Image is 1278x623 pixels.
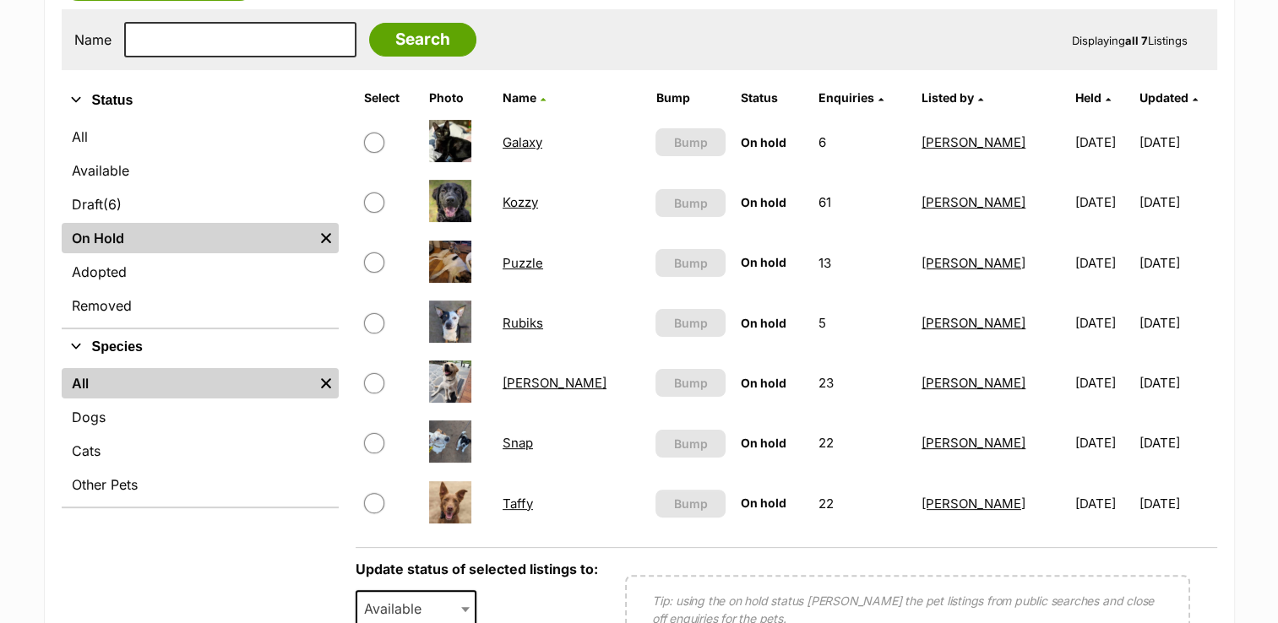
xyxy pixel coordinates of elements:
a: Taffy [503,496,533,512]
th: Bump [649,84,731,111]
span: On hold [741,135,786,149]
a: [PERSON_NAME] [503,375,606,391]
a: [PERSON_NAME] [922,496,1025,512]
span: Bump [674,314,708,332]
td: [DATE] [1069,294,1139,352]
span: Name [503,90,536,105]
button: Species [62,336,339,358]
span: Listed by [922,90,974,105]
label: Update status of selected listings to: [356,561,598,577]
td: [DATE] [1139,234,1215,292]
td: [DATE] [1139,173,1215,231]
a: Dogs [62,402,339,432]
span: On hold [741,255,786,269]
span: translation missing: en.admin.listings.index.attributes.enquiries [818,90,874,105]
a: Galaxy [503,134,542,150]
a: Updated [1139,90,1198,105]
a: Listed by [922,90,983,105]
a: Kozzy [503,194,538,210]
td: 6 [812,113,913,171]
td: [DATE] [1069,234,1139,292]
a: Available [62,155,339,186]
td: [DATE] [1069,113,1139,171]
span: Displaying Listings [1072,34,1188,47]
td: [DATE] [1139,474,1215,533]
td: 23 [812,354,913,412]
span: On hold [741,195,786,209]
span: On hold [741,436,786,450]
span: Bump [674,374,708,392]
span: Bump [674,254,708,272]
a: Puzzle [503,255,543,271]
span: Available [357,597,438,620]
a: Other Pets [62,469,339,500]
td: 22 [812,474,913,533]
button: Bump [655,490,725,517]
th: Status [734,84,810,111]
a: All [62,122,339,152]
a: Removed [62,290,339,321]
button: Bump [655,309,725,337]
td: [DATE] [1139,414,1215,472]
strong: all 7 [1125,34,1148,47]
a: Cats [62,436,339,466]
a: [PERSON_NAME] [922,194,1025,210]
a: [PERSON_NAME] [922,134,1025,150]
td: 22 [812,414,913,472]
td: 5 [812,294,913,352]
button: Bump [655,369,725,397]
a: [PERSON_NAME] [922,255,1025,271]
th: Select [357,84,421,111]
span: Bump [674,435,708,452]
div: Species [62,365,339,507]
td: [DATE] [1139,294,1215,352]
a: Rubiks [503,315,543,331]
a: All [62,368,313,398]
td: [DATE] [1139,354,1215,412]
span: Bump [674,194,708,212]
span: Updated [1139,90,1188,105]
a: Draft [62,189,339,219]
a: Remove filter [313,223,339,253]
a: Snap [503,435,533,451]
a: [PERSON_NAME] [922,435,1025,451]
input: Search [369,23,476,57]
th: Photo [422,84,494,111]
span: On hold [741,316,786,330]
a: [PERSON_NAME] [922,375,1025,391]
td: [DATE] [1069,414,1139,472]
td: 13 [812,234,913,292]
a: Adopted [62,257,339,287]
div: Status [62,118,339,328]
button: Bump [655,189,725,217]
button: Bump [655,249,725,277]
td: 61 [812,173,913,231]
td: [DATE] [1069,173,1139,231]
label: Name [74,32,111,47]
button: Bump [655,430,725,458]
button: Status [62,89,339,111]
span: Bump [674,495,708,512]
span: Held [1075,90,1101,105]
span: On hold [741,496,786,510]
span: (6) [103,194,122,214]
a: Enquiries [818,90,884,105]
a: Remove filter [313,368,339,398]
a: [PERSON_NAME] [922,315,1025,331]
button: Bump [655,128,725,156]
a: Name [503,90,546,105]
td: [DATE] [1069,474,1139,533]
a: On Hold [62,223,313,253]
a: Held [1075,90,1111,105]
span: Bump [674,133,708,151]
span: On hold [741,376,786,390]
td: [DATE] [1139,113,1215,171]
td: [DATE] [1069,354,1139,412]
